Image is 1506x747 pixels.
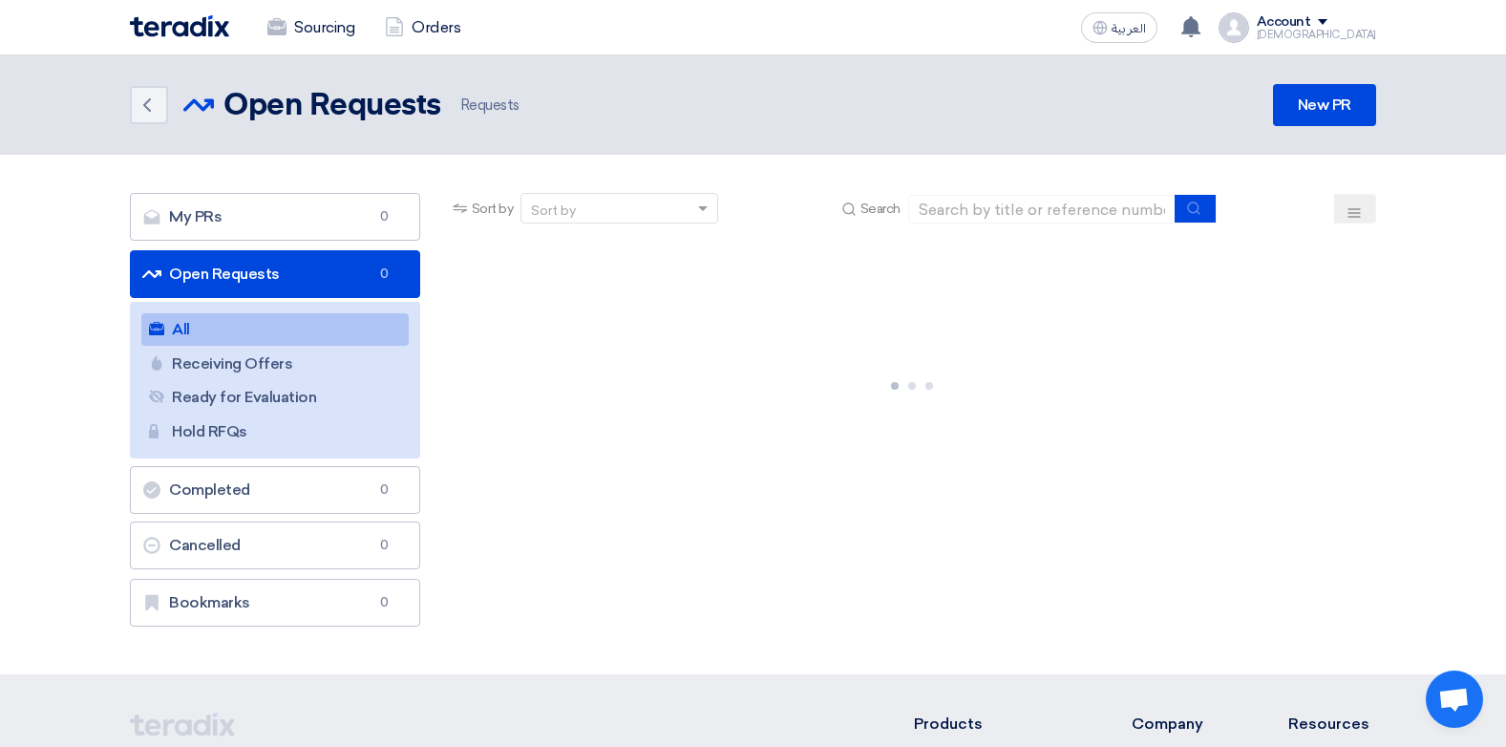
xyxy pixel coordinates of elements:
a: Cancelled0 [130,522,420,569]
a: Sourcing [252,7,370,49]
li: Company [1132,713,1231,736]
a: My PRs0 [130,193,420,241]
span: 0 [373,593,396,612]
a: Orders [370,7,476,49]
div: [DEMOGRAPHIC_DATA] [1257,30,1376,40]
button: العربية [1081,12,1157,43]
span: Sort by [472,199,514,219]
span: 0 [373,536,396,555]
a: Open Requests0 [130,250,420,298]
img: profile_test.png [1219,12,1249,43]
span: 0 [373,207,396,226]
div: Open chat [1426,671,1483,728]
a: Receiving Offers [141,348,409,380]
h2: Open Requests [223,87,441,125]
span: 0 [373,480,396,500]
div: Account [1257,14,1311,31]
span: 0 [373,265,396,284]
span: Search [860,199,901,219]
span: Requests [456,95,520,117]
a: Hold RFQs [141,416,409,448]
input: Search by title or reference number [908,195,1176,224]
div: Sort by [531,201,576,221]
a: Completed0 [130,466,420,514]
li: Products [914,713,1075,736]
a: New PR [1273,84,1376,126]
a: All [141,313,409,346]
img: Teradix logo [130,15,229,37]
span: العربية [1112,22,1146,35]
a: Bookmarks0 [130,579,420,627]
a: Ready for Evaluation [141,381,409,414]
li: Resources [1288,713,1376,736]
